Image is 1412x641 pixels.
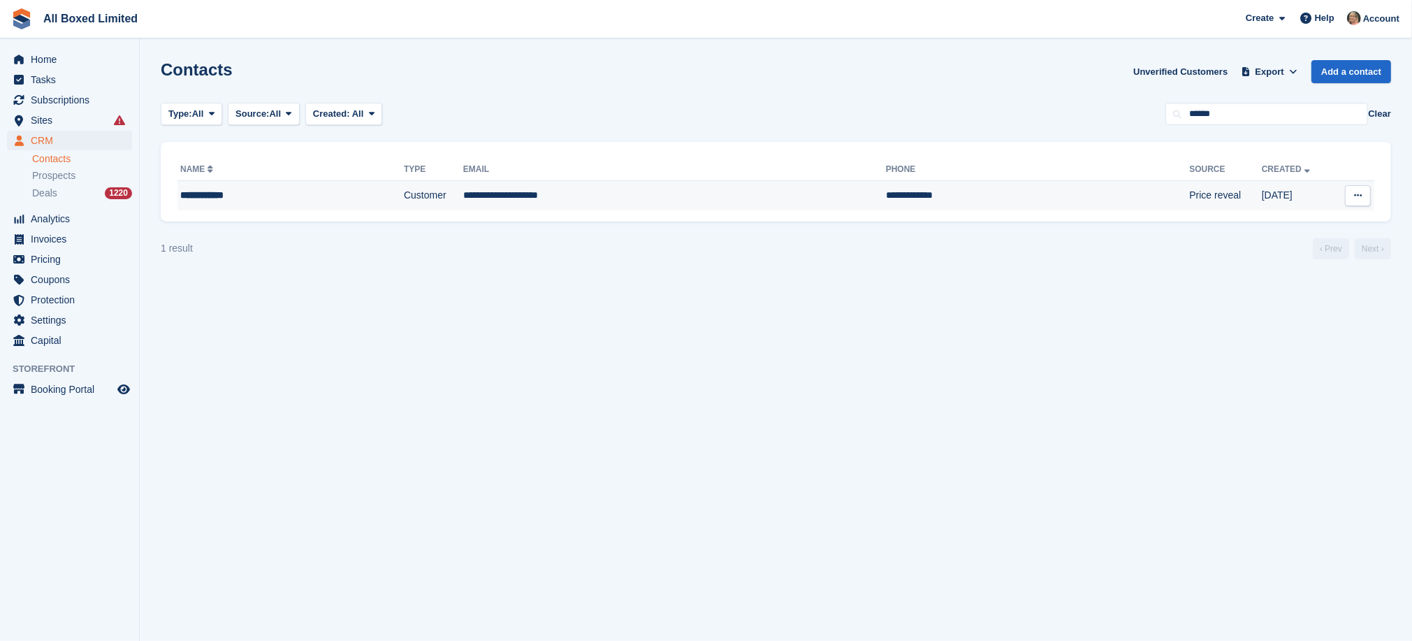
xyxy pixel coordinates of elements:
[13,362,139,376] span: Storefront
[31,250,115,269] span: Pricing
[1368,107,1391,121] button: Clear
[32,169,75,182] span: Prospects
[1363,12,1399,26] span: Account
[7,90,132,110] a: menu
[38,7,143,30] a: All Boxed Limited
[7,380,132,399] a: menu
[404,159,463,181] th: Type
[31,90,115,110] span: Subscriptions
[114,115,125,126] i: Smart entry sync failures have occurred
[31,310,115,330] span: Settings
[32,186,132,201] a: Deals 1220
[1189,159,1262,181] th: Source
[7,290,132,310] a: menu
[31,50,115,69] span: Home
[32,187,57,200] span: Deals
[31,380,115,399] span: Booking Portal
[31,290,115,310] span: Protection
[7,250,132,269] a: menu
[1311,60,1391,83] a: Add a contact
[7,270,132,289] a: menu
[1355,238,1391,259] a: Next
[7,209,132,229] a: menu
[31,209,115,229] span: Analytics
[886,159,1190,181] th: Phone
[1310,238,1394,259] nav: Page
[1246,11,1274,25] span: Create
[352,108,364,119] span: All
[7,331,132,350] a: menu
[168,107,192,121] span: Type:
[235,107,269,121] span: Source:
[161,60,233,79] h1: Contacts
[313,108,350,119] span: Created:
[1128,60,1233,83] a: Unverified Customers
[31,110,115,130] span: Sites
[7,310,132,330] a: menu
[1262,181,1333,210] td: [DATE]
[1262,164,1313,174] a: Created
[180,164,216,174] a: Name
[228,103,300,126] button: Source: All
[31,70,115,89] span: Tasks
[31,331,115,350] span: Capital
[1315,11,1334,25] span: Help
[161,103,222,126] button: Type: All
[404,181,463,210] td: Customer
[7,70,132,89] a: menu
[463,159,886,181] th: Email
[270,107,282,121] span: All
[1255,65,1284,79] span: Export
[1347,11,1361,25] img: Sandie Mills
[1239,60,1300,83] button: Export
[115,381,132,398] a: Preview store
[32,152,132,166] a: Contacts
[7,110,132,130] a: menu
[161,241,193,256] div: 1 result
[1189,181,1262,210] td: Price reveal
[192,107,204,121] span: All
[305,103,382,126] button: Created: All
[105,187,132,199] div: 1220
[31,229,115,249] span: Invoices
[1313,238,1349,259] a: Previous
[7,131,132,150] a: menu
[7,229,132,249] a: menu
[31,131,115,150] span: CRM
[7,50,132,69] a: menu
[31,270,115,289] span: Coupons
[11,8,32,29] img: stora-icon-8386f47178a22dfd0bd8f6a31ec36ba5ce8667c1dd55bd0f319d3a0aa187defe.svg
[32,168,132,183] a: Prospects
